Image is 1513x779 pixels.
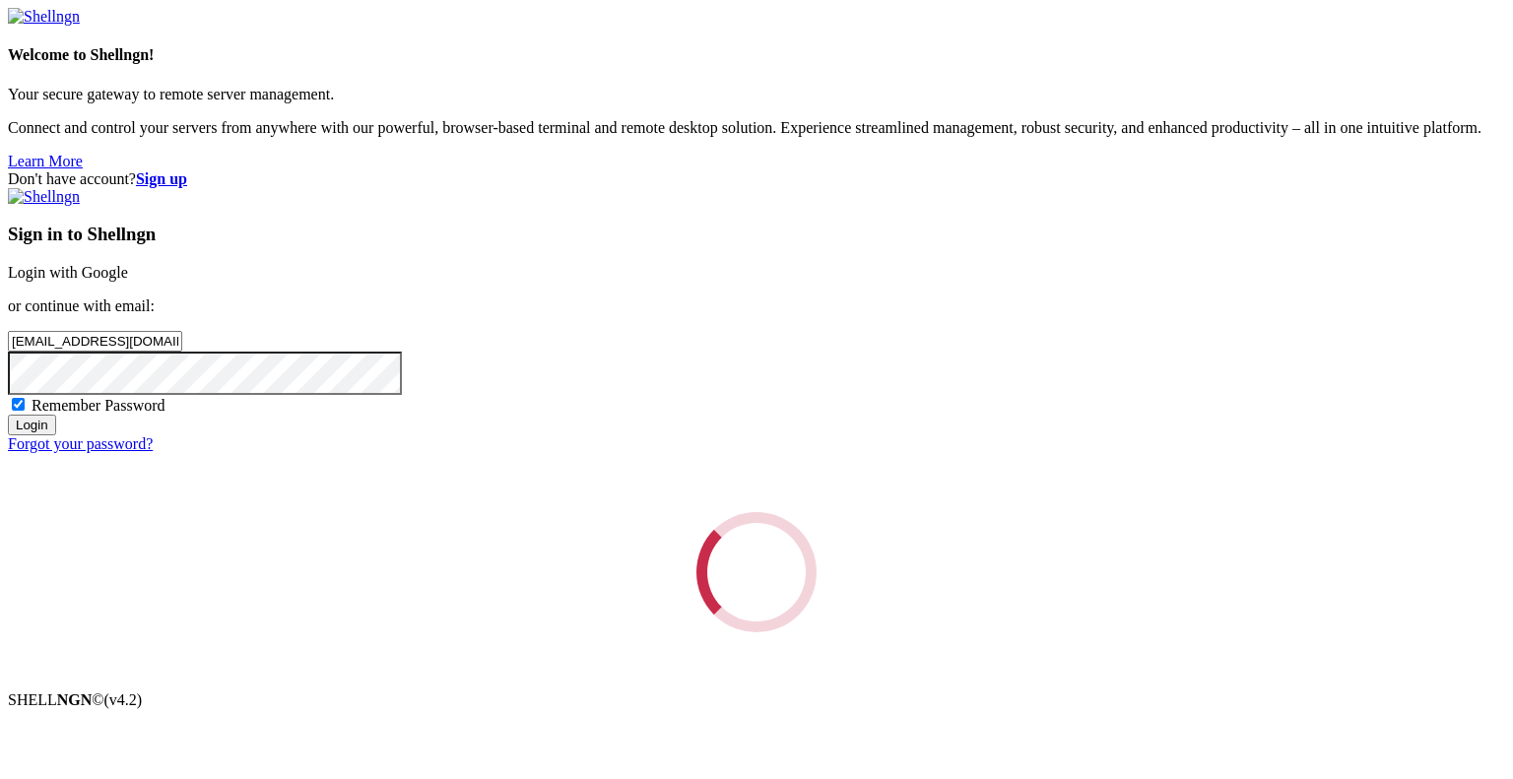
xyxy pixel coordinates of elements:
a: Sign up [136,170,187,187]
input: Login [8,415,56,435]
a: Forgot your password? [8,435,153,452]
img: Shellngn [8,8,80,26]
h4: Welcome to Shellngn! [8,46,1505,64]
input: Remember Password [12,398,25,411]
a: Login with Google [8,264,128,281]
div: Loading... [676,491,837,653]
span: Remember Password [32,397,165,414]
input: Email address [8,331,182,352]
div: Don't have account? [8,170,1505,188]
p: Your secure gateway to remote server management. [8,86,1505,103]
img: Shellngn [8,188,80,206]
h3: Sign in to Shellngn [8,224,1505,245]
a: Learn More [8,153,83,169]
p: or continue with email: [8,297,1505,315]
span: 4.2.0 [104,691,143,708]
b: NGN [57,691,93,708]
p: Connect and control your servers from anywhere with our powerful, browser-based terminal and remo... [8,119,1505,137]
span: SHELL © [8,691,142,708]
